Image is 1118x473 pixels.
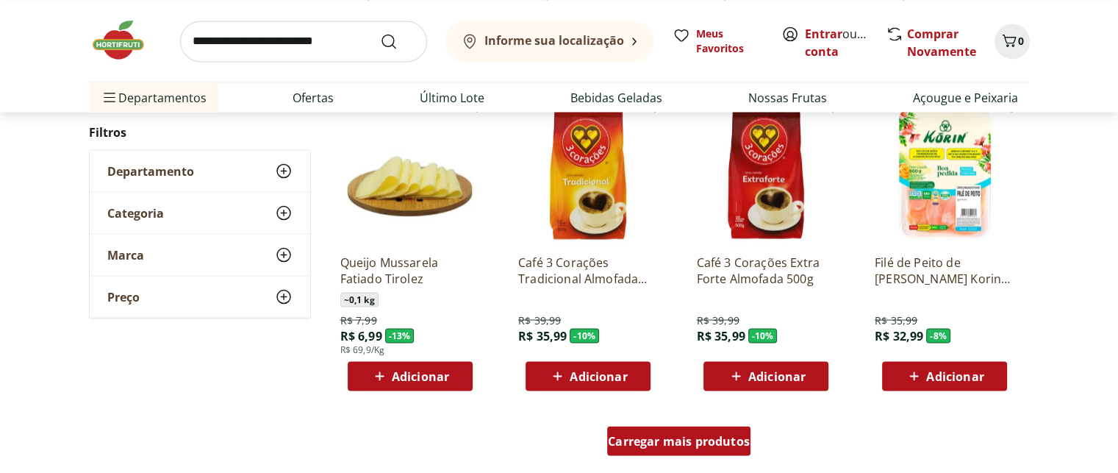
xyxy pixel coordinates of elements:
[385,328,415,343] span: - 13 %
[570,370,627,382] span: Adicionar
[875,313,917,327] span: R$ 35,99
[696,327,745,344] span: R$ 35,99
[90,277,310,318] button: Preço
[340,254,480,286] a: Queijo Mussarela Fatiado Tirolez
[926,328,950,343] span: - 8 %
[340,313,377,327] span: R$ 7,99
[805,25,870,60] span: ou
[420,88,484,106] a: Último Lote
[882,361,1007,391] button: Adicionar
[293,88,334,106] a: Ofertas
[107,248,144,263] span: Marca
[907,26,976,60] a: Comprar Novamente
[348,361,473,391] button: Adicionar
[180,21,427,62] input: search
[107,290,140,305] span: Preço
[805,26,842,42] a: Entrar
[107,164,194,179] span: Departamento
[518,327,567,344] span: R$ 35,99
[89,118,311,147] h2: Filtros
[696,26,764,56] span: Meus Favoritos
[748,88,827,106] a: Nossas Frutas
[913,88,1018,106] a: Açougue e Peixaria
[696,102,836,242] img: Café 3 Corações Extra Forte Almofada 500g
[340,327,382,344] span: R$ 6,99
[340,292,379,307] span: ~ 0,1 kg
[608,435,750,447] span: Carregar mais produtos
[748,328,778,343] span: - 10 %
[340,102,480,242] img: Queijo Mussarela Fatiado Tirolez
[90,151,310,192] button: Departamento
[926,370,983,382] span: Adicionar
[875,254,1014,286] a: Filé de Peito de [PERSON_NAME] Korin 600g
[484,32,624,49] b: Informe sua localização
[805,26,886,60] a: Criar conta
[89,18,162,62] img: Hortifruti
[518,313,561,327] span: R$ 39,99
[445,21,655,62] button: Informe sua localização
[703,361,828,391] button: Adicionar
[1018,34,1024,48] span: 0
[518,102,658,242] img: Café 3 Corações Tradicional Almofada 500g
[90,235,310,276] button: Marca
[380,32,415,50] button: Submit Search
[673,26,764,56] a: Meus Favoritos
[696,313,739,327] span: R$ 39,99
[90,193,310,234] button: Categoria
[107,206,164,221] span: Categoria
[101,79,118,115] button: Menu
[392,370,449,382] span: Adicionar
[526,361,651,391] button: Adicionar
[607,426,750,461] a: Carregar mais produtos
[340,344,385,355] span: R$ 69,9/Kg
[518,254,658,286] a: Café 3 Corações Tradicional Almofada 500g
[875,102,1014,242] img: Filé de Peito de Frango Congelado Korin 600g
[748,370,806,382] span: Adicionar
[696,254,836,286] a: Café 3 Corações Extra Forte Almofada 500g
[875,327,923,344] span: R$ 32,99
[570,328,599,343] span: - 10 %
[101,79,207,115] span: Departamentos
[995,24,1030,59] button: Carrinho
[570,88,662,106] a: Bebidas Geladas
